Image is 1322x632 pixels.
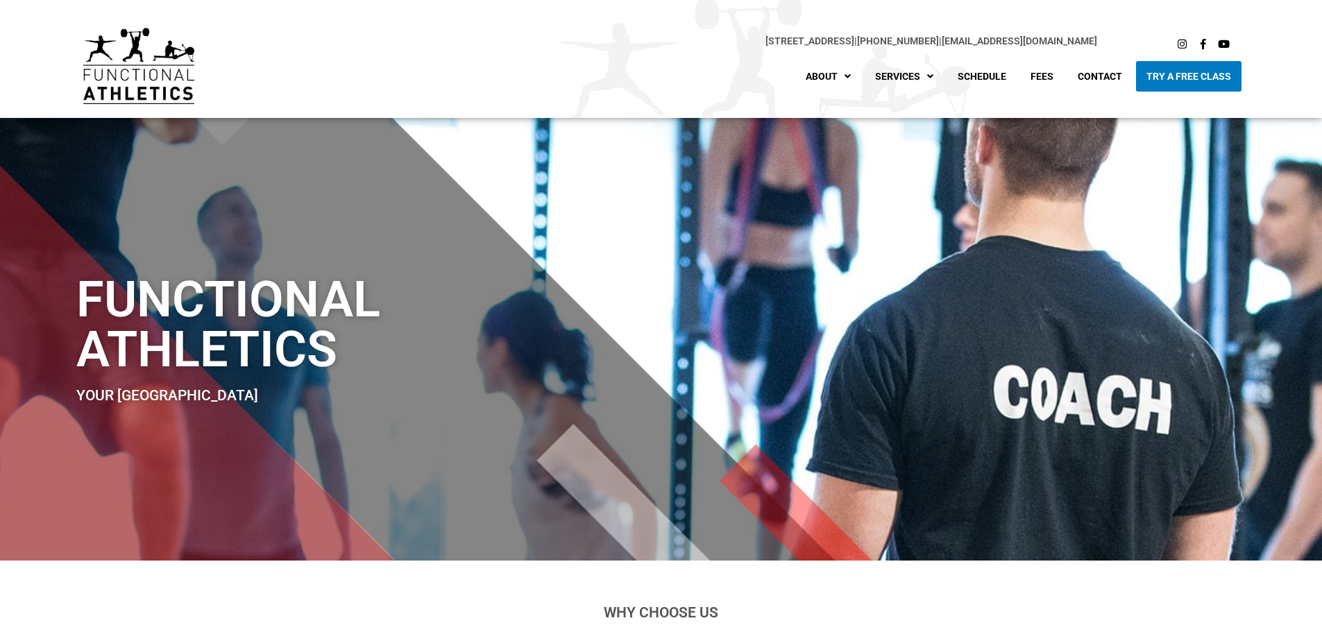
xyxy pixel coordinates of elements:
h2: Your [GEOGRAPHIC_DATA] [76,388,772,403]
a: Fees [1020,61,1064,92]
h1: Functional Athletics [76,275,772,375]
a: [STREET_ADDRESS] [765,35,854,46]
img: default-logo [83,28,194,104]
h2: Why Choose Us [276,606,1046,620]
a: Services [865,61,944,92]
a: Schedule [947,61,1017,92]
p: | [222,33,1098,49]
a: About [795,61,861,92]
a: [EMAIL_ADDRESS][DOMAIN_NAME] [942,35,1097,46]
a: Try A Free Class [1136,61,1242,92]
span: | [765,35,857,46]
a: Contact [1067,61,1133,92]
a: [PHONE_NUMBER] [857,35,939,46]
